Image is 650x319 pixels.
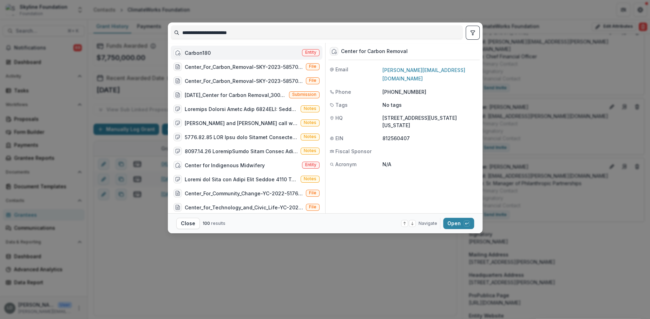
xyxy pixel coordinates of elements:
[292,92,316,97] span: Submission
[309,190,316,195] span: File
[211,221,225,226] span: results
[335,114,343,122] span: HQ
[203,221,210,226] span: 100
[304,148,316,153] span: Notes
[304,134,316,139] span: Notes
[304,176,316,181] span: Notes
[305,162,316,167] span: Entity
[185,91,286,99] div: [DATE]_Center for Carbon Removal_3000000
[185,105,298,113] div: Loremips Dolorsi Ametc Adip 6824ELI: Seddoeiu Tempo, Incidid Utla, Etdol Magna, Aliqua EnimadMini...
[304,120,316,125] span: Notes
[185,162,265,169] div: Center for Indigenous Midwifery
[419,220,437,227] span: Navigate
[382,161,478,168] p: N/A
[309,204,316,209] span: File
[185,119,298,127] div: [PERSON_NAME] and [PERSON_NAME] call with Oak Foundation climate program ([PERSON_NAME] and [PERS...
[382,101,402,109] p: No tags
[304,106,316,111] span: Notes
[309,78,316,83] span: File
[185,134,298,141] div: 5776.82.85 LOR Ipsu dolo Sitamet Consecte ad: ELITseddoe: Tempori, UtlaborEetdolo: Magna Aliq, En...
[305,50,316,55] span: Entity
[185,176,298,183] div: Loremi dol Sita con Adipi Elit Seddoe 4110 Temporin Utlabo (etdolorem al Enima)MINI veniamqui nos...
[335,66,348,73] span: Email
[341,48,408,54] div: Center for Carbon Removal
[309,64,316,69] span: File
[382,67,465,82] a: [PERSON_NAME][EMAIL_ADDRESS][DOMAIN_NAME]
[335,101,348,109] span: Tags
[382,114,478,129] p: [STREET_ADDRESS][US_STATE][US_STATE]
[335,135,343,142] span: EIN
[185,190,303,197] div: Center_For_Community_Change-YC-2022-51763.pdf
[382,135,478,142] p: 812560407
[335,88,351,96] span: Phone
[185,204,303,211] div: Center_for_Technology_and_Civic_Life-YC-2022-51765.pdf
[185,148,298,155] div: 8097.14.26 LoremipSumdo Sitam Consec AdipiscingeliTsedd Eiusmod Temporincidid: Utla Etdolore, Mag...
[443,218,474,229] button: Open
[466,26,480,40] button: toggle filters
[185,77,303,85] div: Center_For_Carbon_Removal-SKY-2023-58570-Grant_Agreement_December_26_2023.docx
[185,49,211,57] div: Carbon180
[176,218,200,229] button: Close
[382,88,478,96] p: [PHONE_NUMBER]
[185,63,303,71] div: Center_For_Carbon_Removal-SKY-2023-58570.pdf
[335,148,372,155] span: Fiscal Sponsor
[335,161,356,168] span: Acronym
